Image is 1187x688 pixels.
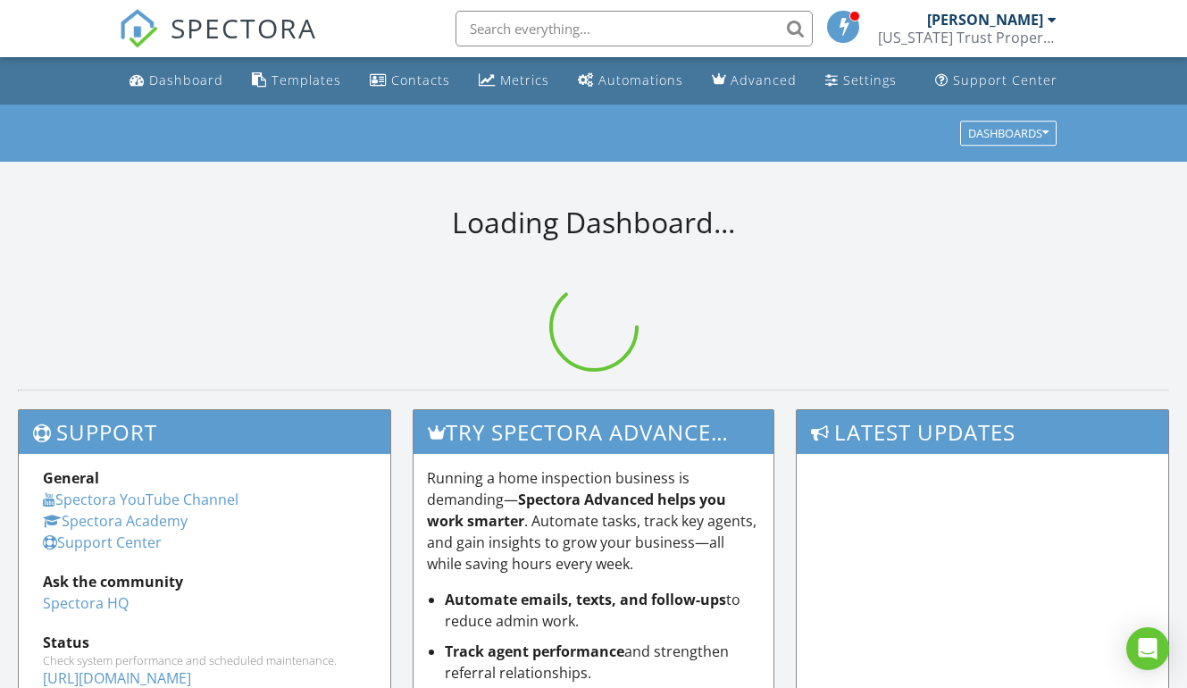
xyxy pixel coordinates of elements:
div: Ask the community [43,571,366,592]
div: Florida Trust Property Inspections [878,29,1057,46]
a: Metrics [472,64,556,97]
li: to reduce admin work. [445,589,761,632]
div: Templates [272,71,341,88]
strong: Track agent performance [445,642,624,661]
div: Open Intercom Messenger [1126,627,1169,670]
a: Spectora HQ [43,593,129,613]
div: Metrics [500,71,549,88]
div: Dashboard [149,71,223,88]
a: [URL][DOMAIN_NAME] [43,668,191,688]
a: SPECTORA [119,24,317,62]
span: SPECTORA [171,9,317,46]
div: Advanced [731,71,797,88]
button: Dashboards [960,121,1057,146]
a: Support Center [43,533,162,552]
div: Contacts [391,71,450,88]
a: Spectora YouTube Channel [43,490,238,509]
a: Dashboard [122,64,230,97]
h3: Try spectora advanced [DATE] [414,410,774,454]
img: The Best Home Inspection Software - Spectora [119,9,158,48]
strong: Spectora Advanced helps you work smarter [427,490,726,531]
li: and strengthen referral relationships. [445,641,761,684]
div: [PERSON_NAME] [927,11,1043,29]
h3: Latest Updates [797,410,1168,454]
div: Status [43,632,366,653]
div: Check system performance and scheduled maintenance. [43,653,366,667]
a: Spectora Academy [43,511,188,531]
div: Support Center [953,71,1057,88]
a: Settings [818,64,904,97]
strong: Automate emails, texts, and follow-ups [445,590,726,609]
div: Dashboards [968,127,1049,139]
a: Templates [245,64,348,97]
a: Automations (Basic) [571,64,690,97]
a: Support Center [928,64,1065,97]
div: Automations [598,71,683,88]
input: Search everything... [456,11,813,46]
p: Running a home inspection business is demanding— . Automate tasks, track key agents, and gain ins... [427,467,761,575]
h3: Support [19,410,390,454]
strong: General [43,468,99,488]
a: Contacts [363,64,457,97]
div: Settings [843,71,897,88]
a: Advanced [705,64,804,97]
